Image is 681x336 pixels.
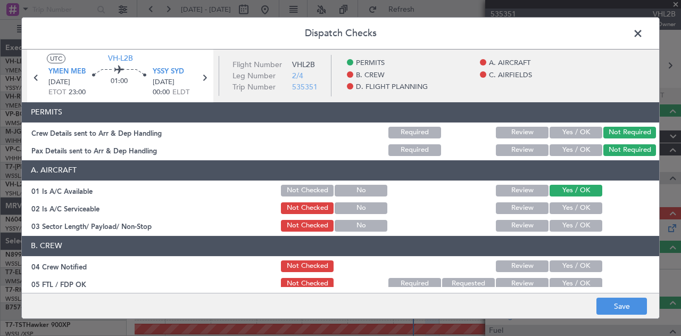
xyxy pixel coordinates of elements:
button: Yes / OK [550,127,602,138]
button: Requested [442,278,495,290]
button: Yes / OK [550,202,602,214]
button: Review [496,220,549,232]
button: Review [496,127,549,138]
span: C. AIRFIELDS [489,70,532,81]
button: Yes / OK [550,278,602,290]
button: Save [596,298,647,315]
button: Yes / OK [550,260,602,272]
button: Review [496,278,549,290]
button: Yes / OK [550,220,602,232]
button: Not Required [603,127,656,138]
button: Review [496,260,549,272]
button: Review [496,185,549,196]
button: Review [496,144,549,156]
button: Not Required [603,144,656,156]
header: Dispatch Checks [22,18,659,50]
button: Yes / OK [550,185,602,196]
span: A. AIRCRAFT [489,58,530,69]
button: Review [496,202,549,214]
button: Yes / OK [550,144,602,156]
